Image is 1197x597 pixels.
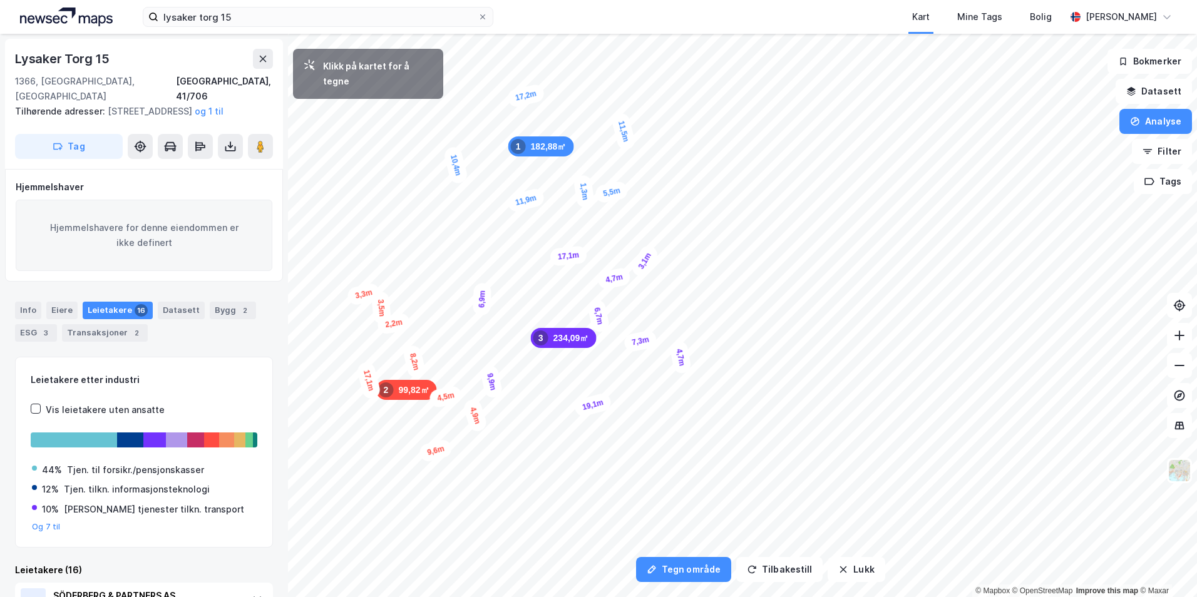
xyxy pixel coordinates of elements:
[623,329,658,353] div: Map marker
[32,522,61,532] button: Og 7 til
[1116,79,1192,104] button: Datasett
[573,175,595,209] div: Map marker
[64,482,210,497] div: Tjen. tilkn. informasjonsteknologi
[597,267,632,290] div: Map marker
[506,83,546,108] div: Map marker
[1168,459,1191,482] img: Z
[1132,139,1192,164] button: Filter
[62,324,148,342] div: Transaksjoner
[42,482,59,497] div: 12%
[16,200,272,271] div: Hjemmelshavere for denne eiendommen er ikke definert
[1030,9,1052,24] div: Bolig
[42,502,59,517] div: 10%
[31,372,257,387] div: Leietakere etter industri
[610,111,637,151] div: Map marker
[975,586,1010,595] a: Mapbox
[587,298,610,334] div: Map marker
[376,380,436,400] div: Map marker
[15,49,112,69] div: Lysaker Torg 15
[323,59,433,89] div: Klikk på kartet for å tegne
[828,557,885,582] button: Lukk
[158,302,205,319] div: Datasett
[736,557,823,582] button: Tilbakestill
[83,302,153,319] div: Leietakere
[462,397,488,433] div: Map marker
[428,385,463,409] div: Map marker
[550,245,588,267] div: Map marker
[15,134,123,159] button: Tag
[15,563,273,578] div: Leietakere (16)
[508,136,574,156] div: Map marker
[20,8,113,26] img: logo.a4113a55bc3d86da70a041830d287a7e.svg
[506,187,545,213] div: Map marker
[533,330,548,345] div: 3
[1086,9,1157,24] div: [PERSON_NAME]
[176,74,273,104] div: [GEOGRAPHIC_DATA], 41/706
[531,328,597,348] div: Map marker
[957,9,1002,24] div: Mine Tags
[39,327,52,339] div: 3
[239,304,251,317] div: 2
[15,302,41,319] div: Info
[15,324,57,342] div: ESG
[15,74,176,104] div: 1366, [GEOGRAPHIC_DATA], [GEOGRAPHIC_DATA]
[480,364,503,399] div: Map marker
[473,283,491,316] div: Map marker
[418,438,454,463] div: Map marker
[210,302,256,319] div: Bygg
[402,344,426,380] div: Map marker
[1076,586,1138,595] a: Improve this map
[912,9,930,24] div: Kart
[636,557,731,582] button: Tegn område
[511,139,526,154] div: 1
[1012,586,1073,595] a: OpenStreetMap
[1119,109,1192,134] button: Analyse
[64,502,244,517] div: [PERSON_NAME] tjenester tilkn. transport
[158,8,478,26] input: Søk på adresse, matrikkel, gårdeiere, leietakere eller personer
[67,462,204,477] div: Tjen. til forsikr./pensjonskasser
[15,106,108,116] span: Tilhørende adresser:
[629,243,660,279] div: Map marker
[1107,49,1192,74] button: Bokmerker
[1134,537,1197,597] iframe: Chat Widget
[1134,169,1192,194] button: Tags
[443,145,469,185] div: Map marker
[376,312,411,335] div: Map marker
[371,291,391,325] div: Map marker
[15,104,263,119] div: [STREET_ADDRESS]
[346,282,381,306] div: Map marker
[135,304,148,317] div: 16
[42,462,62,477] div: 44%
[130,327,143,339] div: 2
[356,360,381,400] div: Map marker
[669,340,692,375] div: Map marker
[46,402,165,417] div: Vis leietakere uten ansatte
[594,180,629,204] div: Map marker
[16,180,272,195] div: Hjemmelshaver
[378,382,393,397] div: 2
[573,392,612,418] div: Map marker
[46,302,78,319] div: Eiere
